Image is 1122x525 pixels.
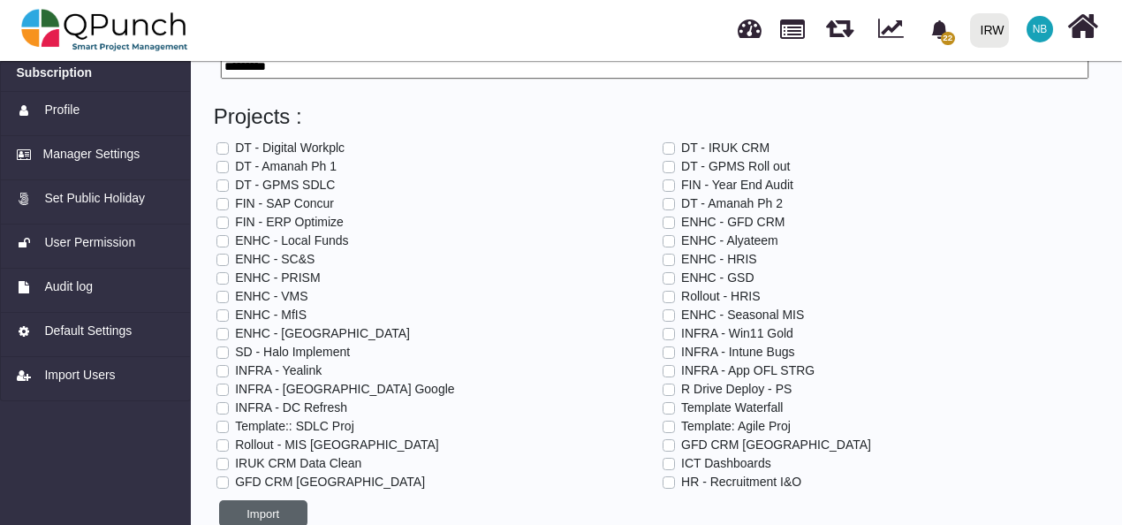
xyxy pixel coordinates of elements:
[235,343,350,361] div: SD - Halo Implement
[235,232,348,250] div: ENHC - Local Funds
[44,322,132,340] span: Default Settings
[981,15,1004,46] div: IRW
[235,176,335,194] div: DT - GPMS SDLC
[235,306,307,324] div: ENHC - MfIS
[681,306,804,324] div: ENHC - Seasonal MIS
[235,417,354,436] div: Template:: SDLC Proj
[235,399,347,417] div: INFRA - DC Refresh
[17,65,93,80] h6: Subscription
[235,194,334,213] div: FIN - SAP Concur
[1016,1,1064,57] a: NB
[681,361,815,380] div: INFRA - App OFL STRG
[681,250,757,269] div: ENHC - HRIS
[780,11,805,39] span: Projects
[1033,24,1048,34] span: NB
[235,473,425,491] div: GFD CRM [GEOGRAPHIC_DATA]
[44,189,145,208] span: Set Public Holiday
[235,454,361,473] div: IRUK CRM Data Clean
[235,139,345,157] div: DT - Digital Workplc
[681,324,793,343] div: INFRA - Win11 Gold
[681,454,771,473] div: ICT Dashboards
[681,194,783,213] div: DT - Amanah Ph 2
[681,343,794,361] div: INFRA - Intune Bugs
[235,324,410,343] div: ENHC - [GEOGRAPHIC_DATA]
[235,157,337,176] div: DT - Amanah Ph 1
[681,269,754,287] div: ENHC - GSD
[924,13,955,45] div: Notification
[869,1,920,59] div: Dynamic Report
[235,287,307,306] div: ENHC - VMS
[214,104,1095,133] h3: Projects :
[681,380,792,399] div: R Drive Deploy - PS
[941,32,955,45] span: 22
[44,101,80,119] span: Profile
[930,20,949,39] svg: bell fill
[235,269,320,287] div: ENHC - PRISM
[235,250,315,269] div: ENHC - SC&S
[21,4,188,57] img: qpunch-sp.fa6292f.png
[235,213,344,232] div: FIN - ERP Optimize
[920,1,963,57] a: bell fill22
[738,11,762,37] span: Dashboard
[681,139,769,157] div: DT - IRUK CRM
[681,473,801,491] div: HR - Recruitment I&O
[681,417,791,436] div: Template: Agile Proj
[681,176,793,194] div: FIN - Year End Audit
[1067,10,1098,43] i: Home
[681,213,785,232] div: ENHC - GFD CRM
[44,233,135,252] span: User Permission
[44,366,115,384] span: Import Users
[43,145,140,164] span: Manager Settings
[44,278,92,296] span: Audit log
[962,1,1016,59] a: IRW
[826,9,853,38] span: Releases
[235,380,454,399] div: INFRA - [GEOGRAPHIC_DATA] Google
[681,436,871,454] div: GFD CRM [GEOGRAPHIC_DATA]
[681,399,783,417] div: Template Waterfall
[681,287,760,306] div: Rollout - HRIS
[1027,16,1053,42] span: Nabiha Batool
[681,232,778,250] div: ENHC - Alyateem
[235,361,322,380] div: INFRA - Yealink
[681,157,790,176] div: DT - GPMS Roll out
[235,436,439,454] div: Rollout - MIS [GEOGRAPHIC_DATA]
